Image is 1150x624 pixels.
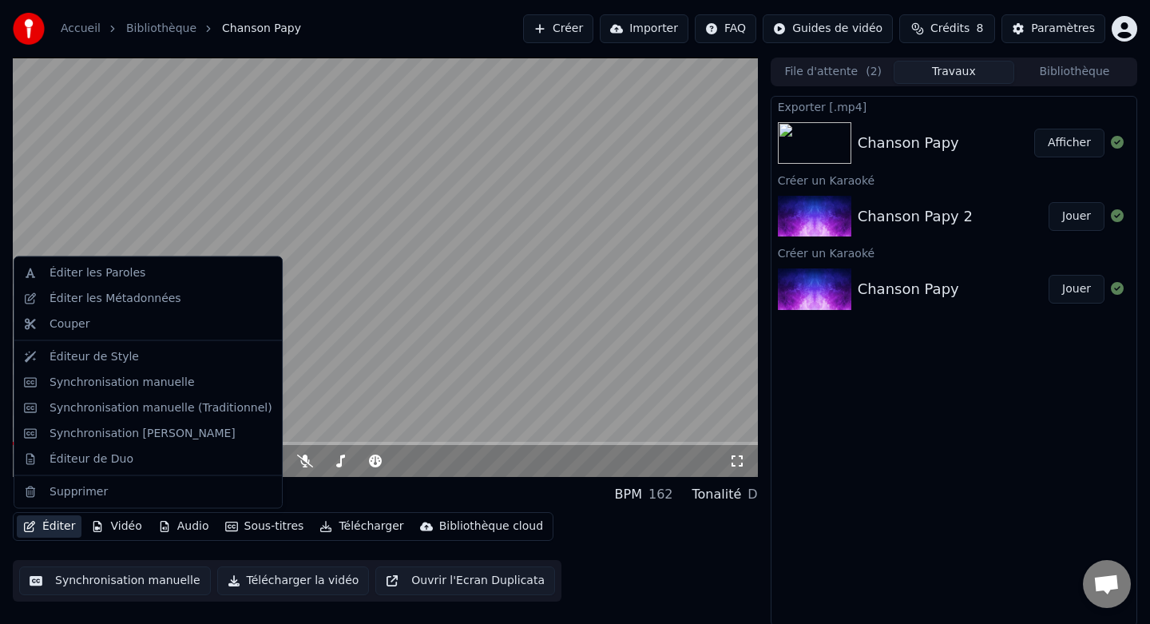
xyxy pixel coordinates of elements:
button: Synchronisation manuelle [19,566,211,595]
div: 162 [648,485,673,504]
div: Créer un Karaoké [771,243,1136,262]
div: Synchronisation [PERSON_NAME] [50,425,236,441]
button: Sous-titres [219,515,311,538]
div: Paramètres [1031,21,1095,37]
button: Guides de vidéo [763,14,893,43]
div: D [747,485,757,504]
button: Éditer [17,515,81,538]
button: Bibliothèque [1014,61,1135,84]
button: Afficher [1034,129,1104,157]
div: Couper [50,316,89,332]
button: File d'attente [773,61,894,84]
div: Chanson Papy [13,483,125,506]
div: Ouvrir le chat [1083,560,1131,608]
a: Accueil [61,21,101,37]
button: Jouer [1049,275,1104,304]
div: BPM [615,485,642,504]
button: Audio [152,515,216,538]
button: Crédits8 [899,14,995,43]
div: Éditer les Paroles [50,265,145,281]
span: Chanson Papy [222,21,301,37]
button: Importer [600,14,688,43]
button: Travaux [894,61,1014,84]
div: Chanson Papy [858,132,959,154]
button: FAQ [695,14,756,43]
div: Éditer les Métadonnées [50,290,181,306]
img: youka [13,13,45,45]
span: 8 [976,21,983,37]
button: Télécharger [313,515,410,538]
div: Tonalité [692,485,742,504]
nav: breadcrumb [61,21,301,37]
div: Supprimer [50,483,108,499]
button: Télécharger la vidéo [217,566,370,595]
div: Synchronisation manuelle [50,374,195,390]
button: Vidéo [85,515,148,538]
div: Bibliothèque cloud [439,519,543,535]
button: Paramètres [1001,14,1105,43]
div: Exporter [.mp4] [771,97,1136,116]
a: Bibliothèque [126,21,196,37]
button: Jouer [1049,202,1104,231]
div: Chanson Papy [858,278,959,300]
button: Créer [523,14,593,43]
div: Synchronisation manuelle (Traditionnel) [50,399,272,415]
div: Éditeur de Style [50,348,139,364]
button: Ouvrir l'Ecran Duplicata [375,566,555,595]
span: ( 2 ) [866,64,882,80]
div: Créer un Karaoké [771,170,1136,189]
div: Chanson Papy 2 [858,205,973,228]
div: Éditeur de Duo [50,451,133,467]
span: Crédits [930,21,970,37]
